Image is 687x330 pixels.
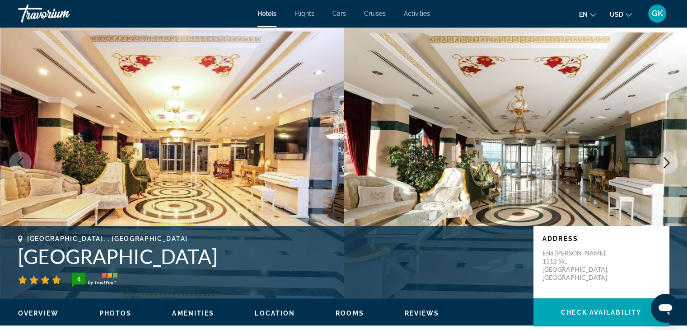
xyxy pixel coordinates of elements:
button: Amenities [172,309,214,317]
span: Amenities [172,310,214,317]
a: Cars [332,10,346,17]
button: Next image [655,151,678,174]
h1: [GEOGRAPHIC_DATA] [18,245,524,268]
span: Location [255,310,295,317]
span: Check Availability [561,309,641,316]
a: Activities [404,10,430,17]
span: Photos [99,310,132,317]
button: Location [255,309,295,317]
span: Reviews [405,310,439,317]
span: [GEOGRAPHIC_DATA], , [GEOGRAPHIC_DATA] [27,235,188,242]
a: Cruises [364,10,386,17]
span: GK [652,9,663,18]
div: 4 [70,273,88,284]
button: User Menu [645,4,669,23]
button: Check Availability [533,298,669,326]
p: Eski [PERSON_NAME]. 1512 Sk., [GEOGRAPHIC_DATA], [GEOGRAPHIC_DATA] [542,249,615,282]
iframe: Кнопка запуска окна обмена сообщениями [651,294,680,323]
button: Change currency [610,8,632,21]
span: USD [610,11,623,18]
button: Reviews [405,309,439,317]
button: Change language [579,8,596,21]
button: Previous image [9,151,32,174]
a: Hotels [257,10,276,17]
button: Photos [99,309,132,317]
span: en [579,11,588,18]
p: Address [542,235,660,242]
img: trustyou-badge-hor.svg [72,273,117,287]
span: Overview [18,310,59,317]
a: Travorium [18,2,108,25]
button: Overview [18,309,59,317]
a: Flights [294,10,314,17]
button: Rooms [336,309,364,317]
span: Rooms [336,310,364,317]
